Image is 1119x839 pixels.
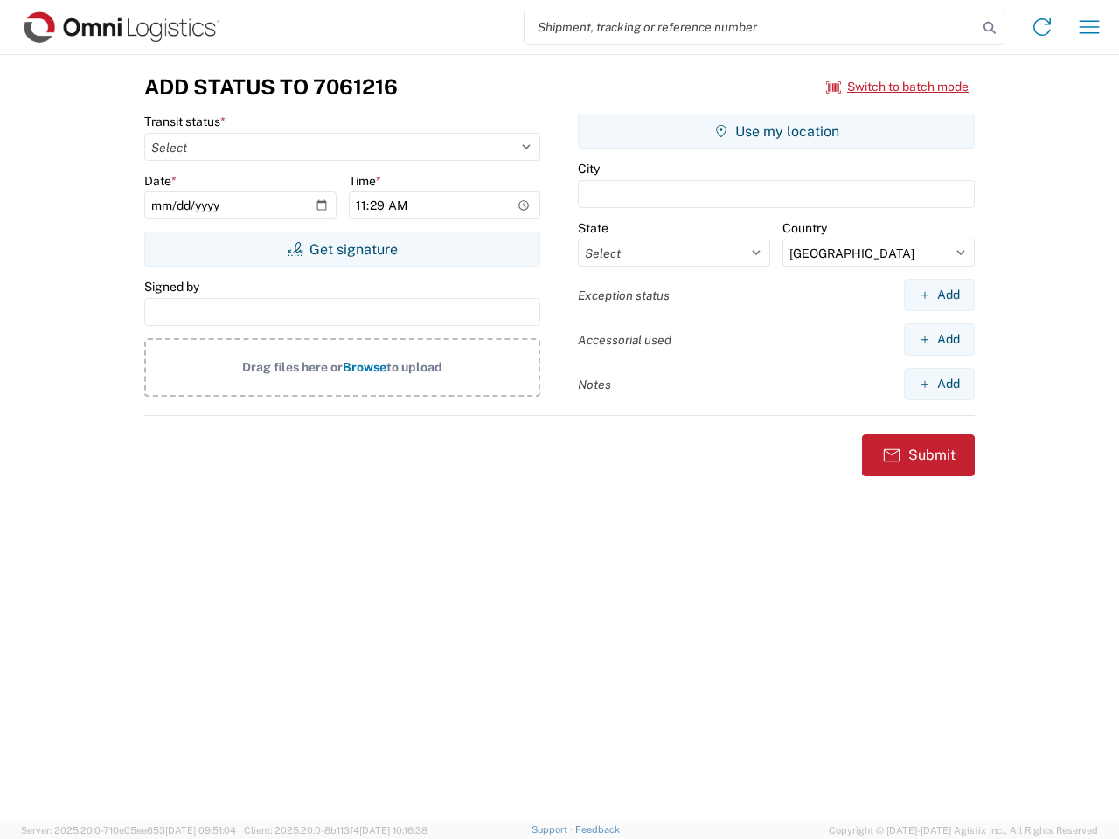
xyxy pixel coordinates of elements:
[244,825,427,836] span: Client: 2025.20.0-8b113f4
[144,232,540,267] button: Get signature
[525,10,977,44] input: Shipment, tracking or reference number
[826,73,969,101] button: Switch to batch mode
[578,220,608,236] label: State
[578,377,611,392] label: Notes
[829,822,1098,838] span: Copyright © [DATE]-[DATE] Agistix Inc., All Rights Reserved
[904,323,975,356] button: Add
[144,279,199,295] label: Signed by
[904,279,975,311] button: Add
[782,220,827,236] label: Country
[575,824,620,835] a: Feedback
[862,434,975,476] button: Submit
[144,114,226,129] label: Transit status
[242,360,343,374] span: Drag files here or
[144,74,398,100] h3: Add Status to 7061216
[578,288,670,303] label: Exception status
[904,368,975,400] button: Add
[386,360,442,374] span: to upload
[21,825,236,836] span: Server: 2025.20.0-710e05ee653
[165,825,236,836] span: [DATE] 09:51:04
[578,114,975,149] button: Use my location
[343,360,386,374] span: Browse
[359,825,427,836] span: [DATE] 10:16:38
[144,173,177,189] label: Date
[349,173,381,189] label: Time
[578,332,671,348] label: Accessorial used
[578,161,600,177] label: City
[532,824,575,835] a: Support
